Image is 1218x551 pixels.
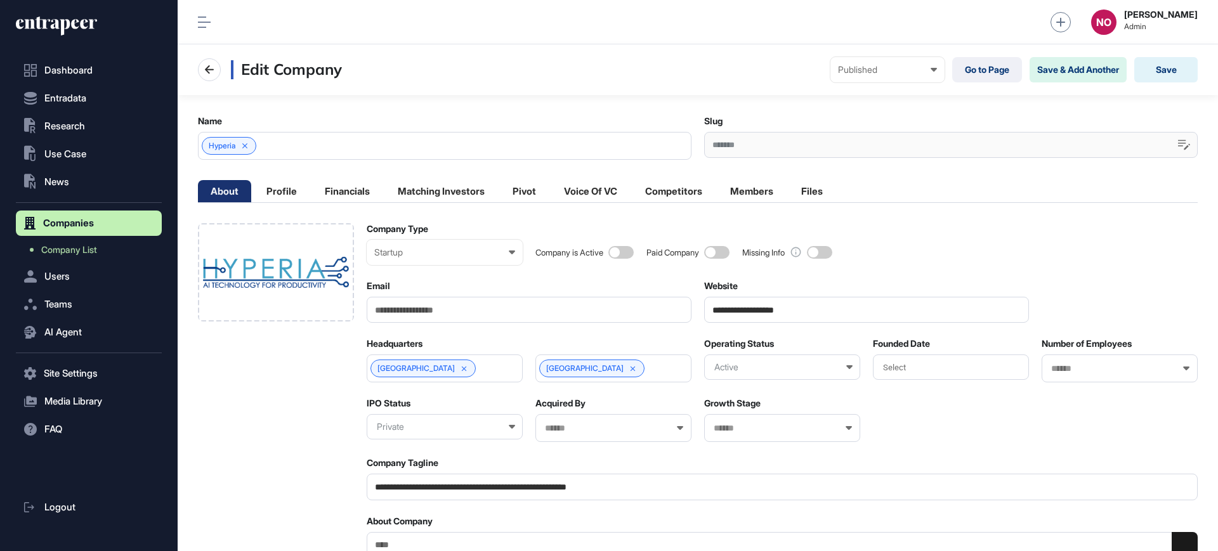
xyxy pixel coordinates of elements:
span: Companies [43,218,94,228]
label: Acquired By [535,398,586,408]
button: AI Agent [16,320,162,345]
label: About Company [367,516,433,526]
label: Operating Status [704,339,774,349]
span: Teams [44,299,72,309]
li: About [198,180,251,202]
li: Profile [254,180,310,202]
span: Hyperia [209,141,235,150]
span: Dashboard [44,65,93,75]
span: Users [44,271,70,282]
li: Files [789,180,835,202]
button: News [16,169,162,195]
div: Company Logo [198,223,354,321]
div: Published [838,65,937,75]
button: Media Library [16,389,162,414]
span: News [44,177,69,187]
button: Entradata [16,86,162,111]
span: Media Library [44,396,102,406]
li: Voice Of VC [551,180,630,202]
li: Financials [312,180,383,202]
label: Email [367,281,390,291]
button: Save [1134,57,1198,82]
div: Paid Company [646,248,699,257]
a: Dashboard [16,58,162,83]
label: Growth Stage [704,398,761,408]
label: Slug [704,116,723,126]
label: Headquarters [367,339,422,349]
button: NO [1091,10,1116,35]
div: Missing Info [742,248,785,257]
span: FAQ [44,424,62,434]
label: IPO Status [367,398,410,408]
label: Founded Date [873,339,930,349]
label: Name [198,116,222,126]
button: Companies [16,211,162,236]
span: [GEOGRAPHIC_DATA] [546,364,624,373]
span: Research [44,121,85,131]
span: Site Settings [44,368,98,379]
label: Number of Employees [1042,339,1132,349]
span: AI Agent [44,327,82,337]
span: Use Case [44,149,86,159]
label: Website [704,281,738,291]
button: Research [16,113,162,139]
li: Matching Investors [385,180,497,202]
label: Company Tagline [367,458,438,468]
strong: [PERSON_NAME] [1124,10,1198,20]
li: Members [717,180,786,202]
button: Site Settings [16,361,162,386]
span: Company List [41,245,97,255]
span: Logout [44,502,75,512]
h3: Edit Company [231,60,342,79]
span: [GEOGRAPHIC_DATA] [377,364,455,373]
button: Users [16,264,162,289]
button: Teams [16,292,162,317]
a: Company List [22,238,162,261]
div: Startup [374,247,515,257]
span: Admin [1124,22,1198,31]
button: Use Case [16,141,162,167]
li: Pivot [500,180,549,202]
span: Select [883,363,906,372]
a: Logout [16,495,162,520]
button: Save & Add Another [1030,57,1127,82]
button: FAQ [16,417,162,442]
a: Go to Page [952,57,1022,82]
label: Company Type [367,224,428,234]
span: Entradata [44,93,86,103]
div: Company is Active [535,248,603,257]
li: Competitors [632,180,715,202]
